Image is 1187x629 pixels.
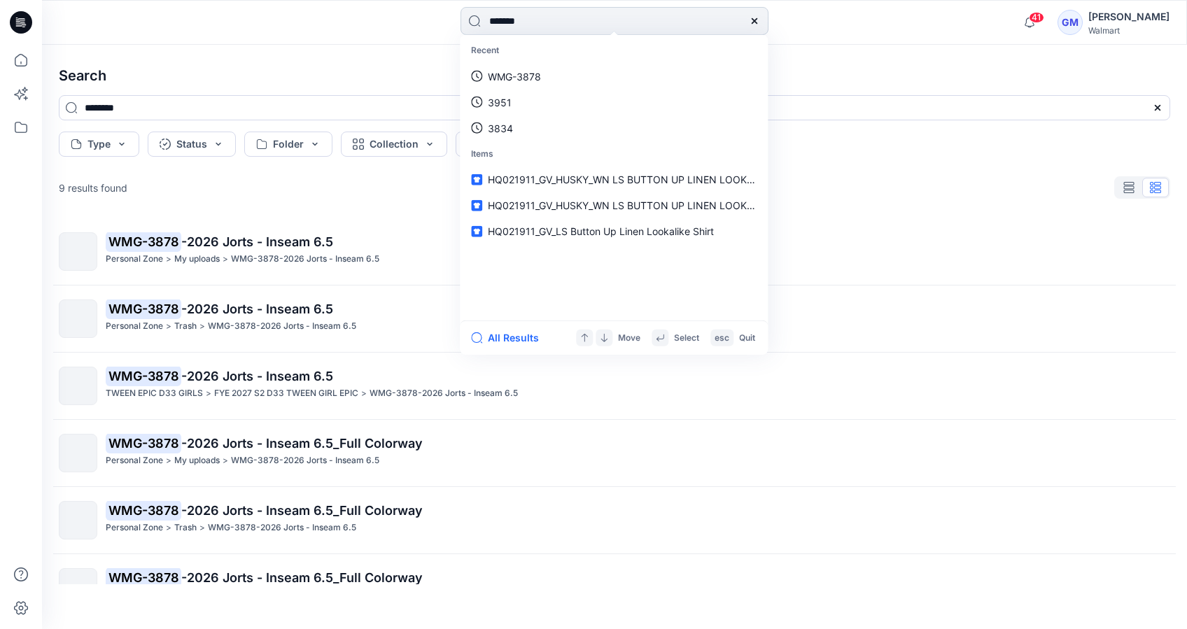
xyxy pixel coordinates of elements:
span: -2026 Jorts - Inseam 6.5_Full Colorway [181,436,423,451]
a: WMG-3878 [463,63,765,89]
p: > [361,386,367,401]
p: Personal Zone [106,319,163,334]
button: All Results [471,330,548,346]
p: > [223,252,228,267]
p: > [166,319,171,334]
a: 3834 [463,115,765,141]
p: Recent [463,38,765,64]
span: -2026 Jorts - Inseam 6.5 [181,302,333,316]
a: WMG-3878-2026 Jorts - Inseam 6.5Personal Zone>My uploads>WMG-3878-2026 Jorts - Inseam 6.5 [50,224,1179,279]
p: Trash [174,521,197,535]
p: My uploads [174,252,220,267]
p: 3951 [488,94,512,109]
mark: WMG-3878 [106,232,181,251]
p: Move [618,330,640,345]
span: -2026 Jorts - Inseam 6.5 [181,369,333,383]
p: > [166,252,171,267]
p: My uploads [174,453,220,468]
mark: WMG-3878 [106,567,181,587]
span: -2026 Jorts - Inseam 6.5_Full Colorway [181,503,423,518]
p: > [199,521,205,535]
p: > [206,386,211,401]
p: 3834 [488,120,513,135]
button: Folder [244,132,332,157]
span: 41 [1029,12,1044,23]
p: Personal Zone [106,453,163,468]
span: HQ021911_GV_HUSKY_WN LS BUTTON UP LINEN LOOKALIKE SHIRT [488,199,805,211]
button: Collection [341,132,447,157]
a: WMG-3878-2026 Jorts - Inseam 6.5Personal Zone>Trash>WMG-3878-2026 Jorts - Inseam 6.5 [50,291,1179,346]
p: WMG-3878-2026 Jorts - Inseam 6.5 [208,521,356,535]
a: WMG-3878-2026 Jorts - Inseam 6.5_Full ColorwayPersonal Zone>My uploads>WMG-3878-2026 Jorts - Inse... [50,425,1179,481]
p: Quit [739,330,755,345]
span: -2026 Jorts - Inseam 6.5 [181,234,333,249]
mark: WMG-3878 [106,299,181,318]
span: HQ021911_GV_LS Button Up Linen Lookalike Shirt [488,225,714,237]
a: HQ021911_GV_HUSKY_WN LS BUTTON UP LINEN LOOKALIKE SHIRT [463,192,765,218]
p: > [166,453,171,468]
a: HQ021911_GV_LS Button Up Linen Lookalike Shirt [463,218,765,244]
div: Walmart [1088,25,1170,36]
p: WMG-3878-2026 Jorts - Inseam 6.5 [370,386,518,401]
p: TWEEN EPIC D33 GIRLS [106,386,203,401]
button: Type [59,132,139,157]
a: WMG-3878-2026 Jorts - Inseam 6.5_Full ColorwayTWEEN EPIC D33 GIRLS>FYE 2027 S2 D33 TWEEN GIRL EPI... [50,560,1179,615]
a: 3951 [463,89,765,115]
p: WMG-3878 [488,69,541,83]
a: WMG-3878-2026 Jorts - Inseam 6.5TWEEN EPIC D33 GIRLS>FYE 2027 S2 D33 TWEEN GIRL EPIC>WMG-3878-202... [50,358,1179,414]
p: Personal Zone [106,521,163,535]
p: Items [463,141,765,167]
mark: WMG-3878 [106,366,181,386]
p: WMG-3878-2026 Jorts - Inseam 6.5 [231,453,379,468]
p: WMG-3878-2026 Jorts - Inseam 6.5 [231,252,379,267]
p: Trash [174,319,197,334]
p: FYE 2027 S2 D33 TWEEN GIRL EPIC [214,386,358,401]
p: WMG-3878-2026 Jorts - Inseam 6.5 [208,319,356,334]
button: More filters [456,132,552,157]
p: Select [674,330,699,345]
h4: Search [48,56,1181,95]
span: -2026 Jorts - Inseam 6.5_Full Colorway [181,570,423,585]
p: Personal Zone [106,252,163,267]
p: 9 results found [59,181,127,195]
mark: WMG-3878 [106,500,181,520]
p: > [223,453,228,468]
a: WMG-3878-2026 Jorts - Inseam 6.5_Full ColorwayPersonal Zone>Trash>WMG-3878-2026 Jorts - Inseam 6.5 [50,493,1179,548]
p: esc [715,330,729,345]
div: [PERSON_NAME] [1088,8,1170,25]
span: HQ021911_GV_HUSKY_WN LS BUTTON UP LINEN LOOKALIKE SHIRT [488,174,805,185]
p: > [166,521,171,535]
div: GM [1058,10,1083,35]
p: > [199,319,205,334]
mark: WMG-3878 [106,433,181,453]
button: Status [148,132,236,157]
a: HQ021911_GV_HUSKY_WN LS BUTTON UP LINEN LOOKALIKE SHIRT [463,167,765,192]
